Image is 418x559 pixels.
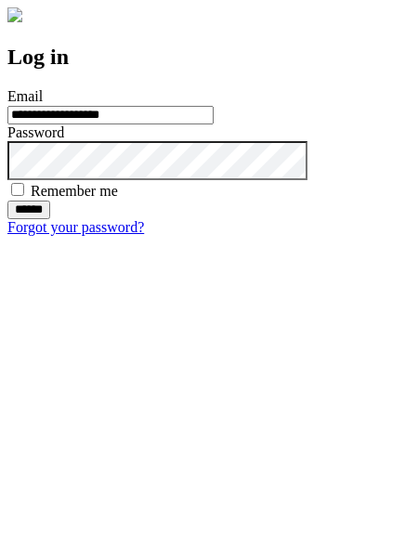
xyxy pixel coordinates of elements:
img: logo-4e3dc11c47720685a147b03b5a06dd966a58ff35d612b21f08c02c0306f2b779.png [7,7,22,22]
label: Email [7,88,43,104]
label: Remember me [31,183,118,199]
h2: Log in [7,45,411,70]
label: Password [7,124,64,140]
a: Forgot your password? [7,219,144,235]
